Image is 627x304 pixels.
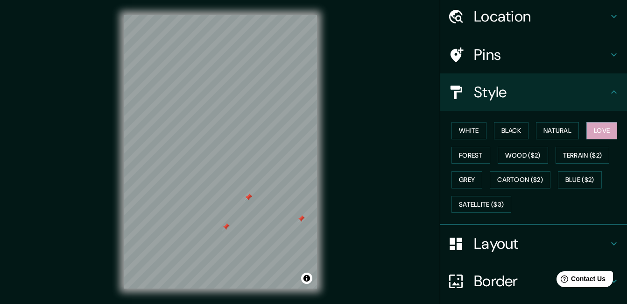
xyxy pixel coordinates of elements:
button: Natural [536,122,579,139]
button: Cartoon ($2) [490,171,550,188]
h4: Layout [474,234,608,253]
button: Wood ($2) [498,147,548,164]
h4: Style [474,83,608,101]
h4: Location [474,7,608,26]
h4: Border [474,272,608,290]
div: Style [440,73,627,111]
button: Grey [451,171,482,188]
button: Love [586,122,617,139]
button: Black [494,122,529,139]
div: Layout [440,225,627,262]
div: Border [440,262,627,300]
iframe: Help widget launcher [544,268,617,294]
button: Blue ($2) [558,171,602,188]
button: White [451,122,486,139]
h4: Pins [474,45,608,64]
button: Terrain ($2) [556,147,610,164]
div: Pins [440,36,627,73]
button: Toggle attribution [301,273,312,284]
button: Forest [451,147,490,164]
button: Satellite ($3) [451,196,511,213]
canvas: Map [124,15,317,289]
